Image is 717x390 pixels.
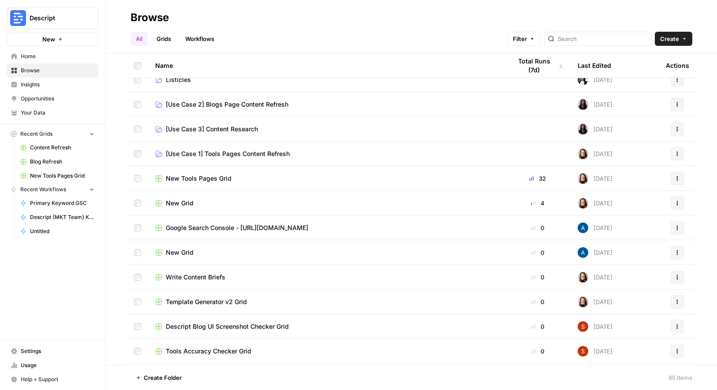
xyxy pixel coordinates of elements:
[512,322,564,331] div: 0
[155,174,497,183] a: New Tools Pages Grid
[512,347,564,356] div: 0
[180,32,220,46] a: Workflows
[30,199,94,207] span: Primary Keyword GSC
[660,34,679,43] span: Create
[578,149,612,159] div: [DATE]
[21,95,94,103] span: Opportunities
[7,358,98,372] a: Usage
[166,347,251,356] span: Tools Accuracy Checker Grid
[512,297,564,306] div: 0
[507,32,541,46] button: Filter
[16,169,98,183] a: New Tools Pages Grid
[513,34,527,43] span: Filter
[7,78,98,92] a: Insights
[578,198,588,208] img: 0k8zhtdhn4dx5h2gz1j2dolpxp0q
[30,172,94,180] span: New Tools Pages Grid
[668,373,692,382] div: 85 Items
[666,53,689,78] div: Actions
[21,361,94,369] span: Usage
[131,371,187,385] button: Create Folder
[16,155,98,169] a: Blog Refresh
[131,32,148,46] a: All
[166,174,232,183] span: New Tools Pages Grid
[578,223,588,233] img: he81ibor8lsei4p3qvg4ugbvimgp
[7,92,98,106] a: Opportunities
[512,248,564,257] div: 0
[578,321,588,332] img: hx58n7ut4z7wmrqy9i1pki87qhn4
[30,213,94,221] span: Descript {MKT Team} Keyword Research
[512,273,564,282] div: 0
[155,273,497,282] a: Write Content Briefs
[578,321,612,332] div: [DATE]
[155,347,497,356] a: Tools Accuracy Checker Grid
[155,248,497,257] a: New Grid
[7,344,98,358] a: Settings
[16,141,98,155] a: Content Refresh
[42,35,55,44] span: New
[578,223,612,233] div: [DATE]
[21,375,94,383] span: Help + Support
[21,67,94,74] span: Browse
[578,173,588,184] img: 0k8zhtdhn4dx5h2gz1j2dolpxp0q
[30,144,94,152] span: Content Refresh
[166,297,247,306] span: Template Generator v2 Grid
[10,10,26,26] img: Descript Logo
[7,106,98,120] a: Your Data
[655,32,692,46] button: Create
[512,53,564,78] div: Total Runs (7d)
[578,124,612,134] div: [DATE]
[166,322,289,331] span: Descript Blog UI Screenshot Checker Grid
[166,149,290,158] span: [Use Case 1] Tools Pages Content Refresh
[7,49,98,63] a: Home
[166,223,308,232] span: Google Search Console - [URL][DOMAIN_NAME]
[7,372,98,386] button: Help + Support
[7,183,98,196] button: Recent Workflows
[16,210,98,224] a: Descript {MKT Team} Keyword Research
[155,75,497,84] a: Listicles
[512,174,564,183] div: 32
[578,74,588,85] img: xqjo96fmx1yk2e67jao8cdkou4un
[578,346,588,357] img: hx58n7ut4z7wmrqy9i1pki87qhn4
[155,322,497,331] a: Descript Blog UI Screenshot Checker Grid
[166,199,194,208] span: New Grid
[166,273,225,282] span: Write Content Briefs
[7,63,98,78] a: Browse
[131,11,169,25] div: Browse
[166,100,288,109] span: [Use Case 2] Blogs Page Content Refresh
[21,347,94,355] span: Settings
[558,34,647,43] input: Search
[155,149,497,158] a: [Use Case 1] Tools Pages Content Refresh
[30,227,94,235] span: Untitled
[155,125,497,134] a: [Use Case 3] Content Research
[20,186,66,193] span: Recent Workflows
[578,272,588,282] img: 0k8zhtdhn4dx5h2gz1j2dolpxp0q
[151,32,176,46] a: Grids
[578,297,588,307] img: 0k8zhtdhn4dx5h2gz1j2dolpxp0q
[578,53,611,78] div: Last Edited
[30,158,94,166] span: Blog Refresh
[578,99,612,110] div: [DATE]
[7,33,98,46] button: New
[166,125,258,134] span: [Use Case 3] Content Research
[578,173,612,184] div: [DATE]
[155,199,497,208] a: New Grid
[166,75,191,84] span: Listicles
[16,196,98,210] a: Primary Keyword GSC
[512,199,564,208] div: 4
[578,272,612,282] div: [DATE]
[155,223,497,232] a: Google Search Console - [URL][DOMAIN_NAME]
[578,346,612,357] div: [DATE]
[578,99,588,110] img: rox323kbkgutb4wcij4krxobkpon
[578,247,612,258] div: [DATE]
[578,297,612,307] div: [DATE]
[21,81,94,89] span: Insights
[144,373,182,382] span: Create Folder
[21,109,94,117] span: Your Data
[7,127,98,141] button: Recent Grids
[155,297,497,306] a: Template Generator v2 Grid
[578,247,588,258] img: he81ibor8lsei4p3qvg4ugbvimgp
[512,223,564,232] div: 0
[7,7,98,29] button: Workspace: Descript
[155,53,497,78] div: Name
[16,224,98,238] a: Untitled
